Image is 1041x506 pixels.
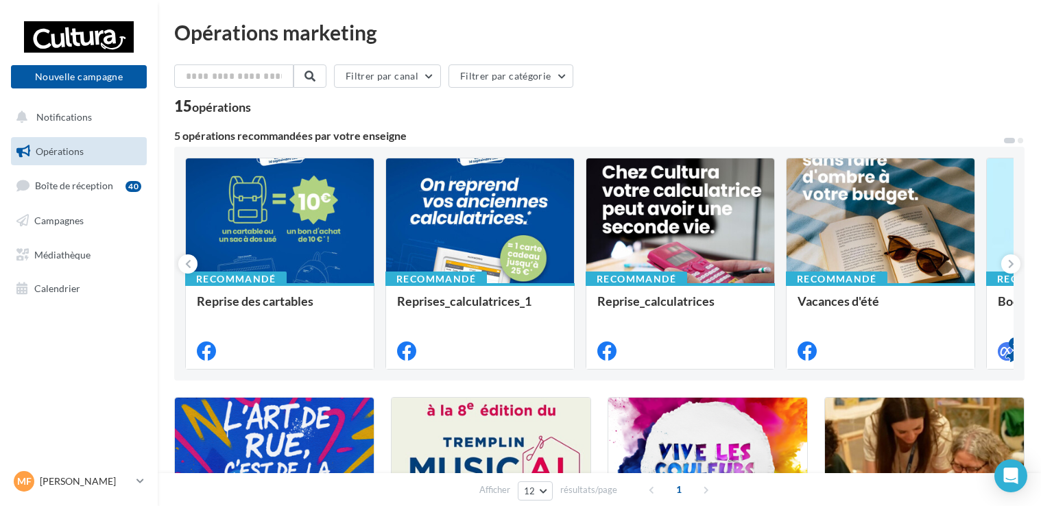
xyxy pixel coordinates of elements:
span: Afficher [479,483,510,496]
div: Recommandé [586,272,687,287]
a: Campagnes [8,206,149,235]
a: Boîte de réception40 [8,171,149,200]
div: 4 [1009,337,1021,350]
div: 15 [174,99,251,114]
span: résultats/page [560,483,617,496]
button: Filtrer par canal [334,64,441,88]
div: opérations [192,101,251,113]
span: 1 [668,479,690,501]
div: Opérations marketing [174,22,1025,43]
span: MF [17,474,32,488]
span: Notifications [36,111,92,123]
div: Recommandé [385,272,487,287]
button: Filtrer par catégorie [448,64,573,88]
button: Nouvelle campagne [11,65,147,88]
div: Reprise_calculatrices [597,294,763,322]
div: Open Intercom Messenger [994,459,1027,492]
div: Reprises_calculatrices_1 [397,294,563,322]
span: Médiathèque [34,248,91,260]
div: Recommandé [185,272,287,287]
div: 5 opérations recommandées par votre enseigne [174,130,1003,141]
span: Calendrier [34,282,80,294]
div: Vacances d'été [798,294,964,322]
span: Opérations [36,145,84,157]
a: Calendrier [8,274,149,303]
span: Campagnes [34,215,84,226]
a: MF [PERSON_NAME] [11,468,147,494]
button: Notifications [8,103,144,132]
span: Boîte de réception [35,180,113,191]
a: Opérations [8,137,149,166]
div: Reprise des cartables [197,294,363,322]
button: 12 [518,481,553,501]
p: [PERSON_NAME] [40,474,131,488]
span: 12 [524,485,536,496]
a: Médiathèque [8,241,149,269]
div: 40 [125,181,141,192]
div: Recommandé [786,272,887,287]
